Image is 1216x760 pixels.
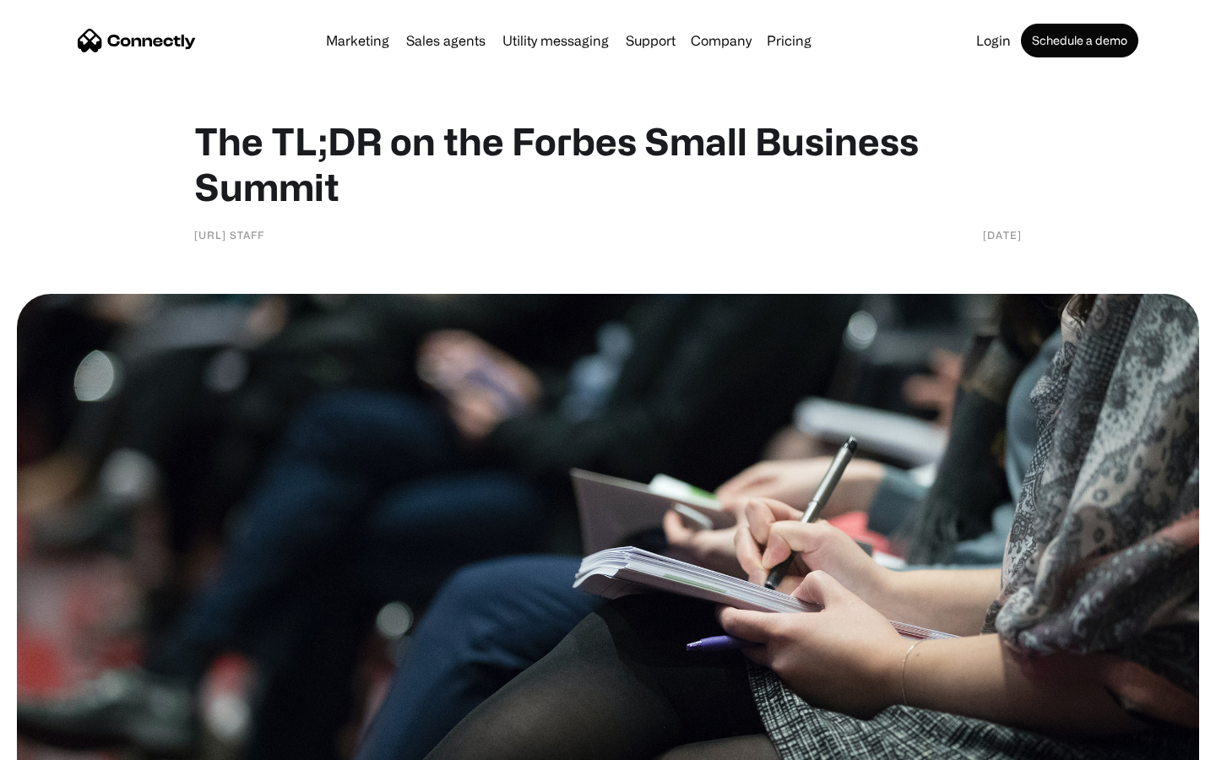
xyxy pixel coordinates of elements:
[983,226,1022,243] div: [DATE]
[194,226,264,243] div: [URL] Staff
[969,34,1018,47] a: Login
[319,34,396,47] a: Marketing
[760,34,818,47] a: Pricing
[194,118,1022,209] h1: The TL;DR on the Forbes Small Business Summit
[496,34,616,47] a: Utility messaging
[691,29,752,52] div: Company
[619,34,682,47] a: Support
[399,34,492,47] a: Sales agents
[17,730,101,754] aside: Language selected: English
[1021,24,1138,57] a: Schedule a demo
[34,730,101,754] ul: Language list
